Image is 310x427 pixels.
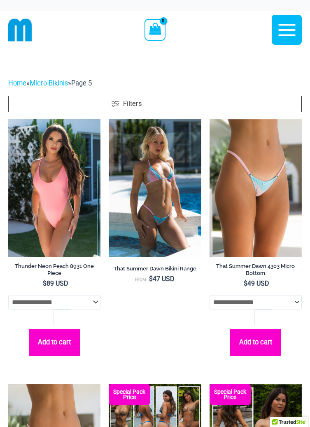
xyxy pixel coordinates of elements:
img: Thunder Neon Peach 8931 One Piece 01 [8,119,100,257]
a: That Summer Dawn 4303 Micro 01That Summer Dawn 3063 Tri Top 4303 Micro 05That Summer Dawn 3063 Tr... [210,119,302,257]
span: From: [135,277,147,282]
a: That Summer Dawn 4303 Micro Bottom [210,263,302,279]
input: Product quantity [54,309,71,325]
bdi: 49 USD [244,279,269,287]
span: Page 5 [71,79,92,87]
button: Add to cart [230,329,281,356]
b: Special Pack Price [210,389,251,400]
a: Thunder Neon Peach 8931 One Piece 01Thunder Neon Peach 8931 One Piece 03Thunder Neon Peach 8931 O... [8,119,100,257]
bdi: 47 USD [149,275,175,283]
button: Add to cart [29,329,80,356]
a: That Summer Dawn Bikini Range [109,265,201,275]
h2: Thunder Neon Peach 8931 One Piece [8,263,100,277]
span: » » [8,79,92,87]
bdi: 89 USD [43,279,68,287]
input: Product quantity [254,309,272,325]
a: Home [8,79,26,87]
a: Thunder Neon Peach 8931 One Piece [8,263,100,279]
img: cropped mm emblem [8,18,32,42]
b: Special Pack Price [109,389,150,400]
img: That Summer Dawn 4303 Micro 01 [210,119,302,257]
span: Filters [123,99,142,109]
a: Filters [8,96,302,113]
span: $ [149,275,153,283]
img: That Summer Dawn 3063 Tri Top 4303 Micro 06 [109,119,201,257]
a: Micro Bikinis [30,79,68,87]
span: $ [43,279,47,287]
span: $ [244,279,247,287]
h2: That Summer Dawn Bikini Range [109,265,201,272]
a: View Shopping Cart, empty [145,19,165,40]
a: That Summer Dawn 3063 Tri Top 4303 Micro 06That Summer Dawn 3063 Tri Top 4309 Micro 04That Summer... [109,119,201,257]
h2: That Summer Dawn 4303 Micro Bottom [210,263,302,277]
